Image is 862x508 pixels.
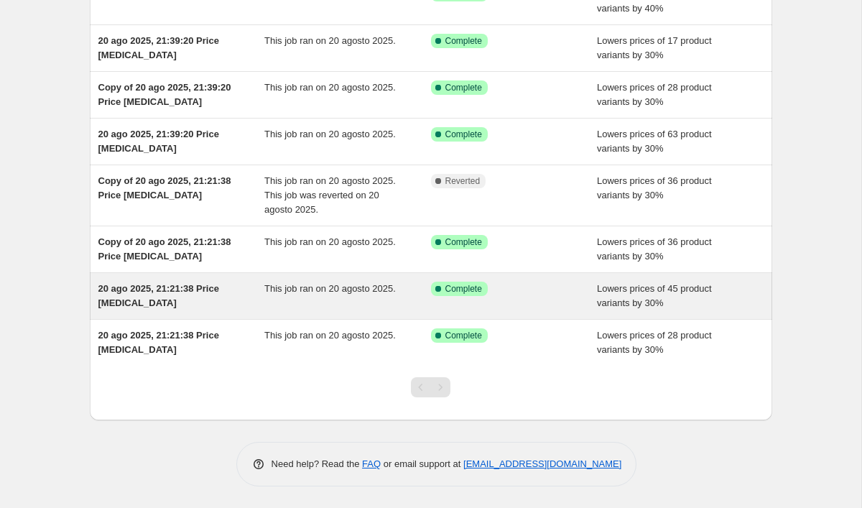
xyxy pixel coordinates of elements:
span: This job ran on 20 agosto 2025. [264,283,396,294]
span: 20 ago 2025, 21:21:38 Price [MEDICAL_DATA] [98,330,219,355]
a: FAQ [362,458,381,469]
a: [EMAIL_ADDRESS][DOMAIN_NAME] [463,458,621,469]
span: 20 ago 2025, 21:39:20 Price [MEDICAL_DATA] [98,129,219,154]
span: Complete [445,35,482,47]
span: This job ran on 20 agosto 2025. [264,236,396,247]
span: 20 ago 2025, 21:39:20 Price [MEDICAL_DATA] [98,35,219,60]
span: Lowers prices of 17 product variants by 30% [597,35,712,60]
span: Complete [445,129,482,140]
span: Lowers prices of 63 product variants by 30% [597,129,712,154]
span: This job ran on 20 agosto 2025. [264,330,396,341]
span: Lowers prices of 36 product variants by 30% [597,236,712,262]
span: Complete [445,82,482,93]
span: This job ran on 20 agosto 2025. [264,35,396,46]
span: Need help? Read the [272,458,363,469]
span: This job ran on 20 agosto 2025. [264,129,396,139]
span: Copy of 20 ago 2025, 21:21:38 Price [MEDICAL_DATA] [98,236,231,262]
span: Reverted [445,175,481,187]
span: Copy of 20 ago 2025, 21:21:38 Price [MEDICAL_DATA] [98,175,231,200]
span: This job ran on 20 agosto 2025. This job was reverted on 20 agosto 2025. [264,175,396,215]
span: Lowers prices of 36 product variants by 30% [597,175,712,200]
span: 20 ago 2025, 21:21:38 Price [MEDICAL_DATA] [98,283,219,308]
span: Lowers prices of 45 product variants by 30% [597,283,712,308]
span: Complete [445,330,482,341]
span: or email support at [381,458,463,469]
nav: Pagination [411,377,450,397]
span: Complete [445,236,482,248]
span: Complete [445,283,482,295]
span: Lowers prices of 28 product variants by 30% [597,330,712,355]
span: Lowers prices of 28 product variants by 30% [597,82,712,107]
span: Copy of 20 ago 2025, 21:39:20 Price [MEDICAL_DATA] [98,82,231,107]
span: This job ran on 20 agosto 2025. [264,82,396,93]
